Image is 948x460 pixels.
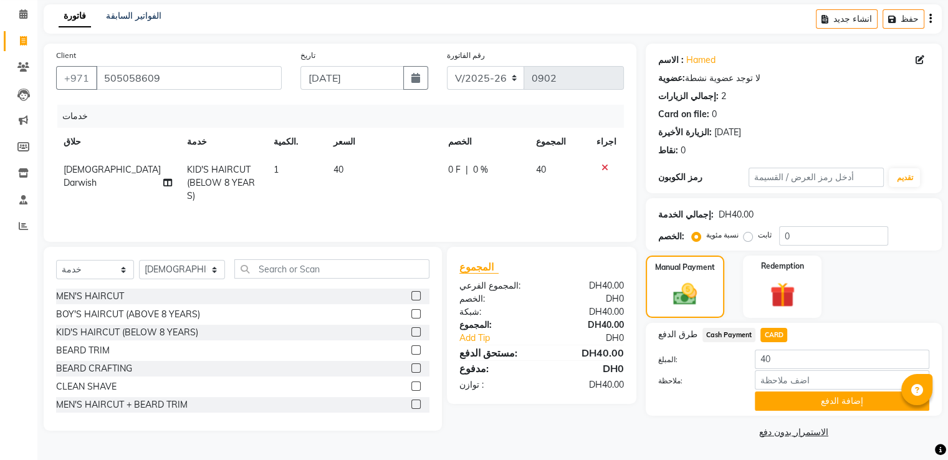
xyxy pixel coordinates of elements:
[658,328,697,341] span: طرق الدفع
[658,54,684,67] div: الاسم :
[542,292,633,305] div: DH0
[542,361,633,376] div: DH0
[755,370,929,390] input: اضف ملاحظة
[333,164,343,175] span: 40
[450,319,542,332] div: المجموع:
[56,344,110,357] div: BEARD TRIM
[755,391,929,411] button: إضافة الدفع
[450,361,542,376] div: مدفوع:
[56,50,76,61] label: Client
[542,279,633,292] div: DH40.00
[681,144,686,157] div: 0
[706,229,739,241] label: نسبة مئوية
[749,168,884,187] input: أدخل رمز العرض / القسيمة
[96,66,282,90] input: Search by Name/Mobile/Email/Code
[714,126,741,139] div: [DATE]
[326,128,441,156] th: السعر
[658,90,719,103] div: إجمالي الزيارات:
[450,332,557,345] a: Add Tip
[686,54,716,67] a: Hamed
[542,378,633,391] div: DH40.00
[658,72,929,85] div: لا توجد عضوية نشطة
[542,319,633,332] div: DH40.00
[266,128,326,156] th: الكمية.
[450,345,542,360] div: مستحق الدفع:
[536,164,546,175] span: 40
[658,208,714,221] div: إجمالي الخدمة:
[56,308,200,321] div: BOY'S HAIRCUT (ABOVE 8 YEARS)
[755,350,929,369] input: كمية
[719,208,754,221] div: DH40.00
[649,375,745,386] label: ملاحظة:
[57,105,633,128] div: خدمات
[760,328,787,342] span: CARD
[56,326,198,339] div: KID'S HAIRCUT (BELOW 8 YEARS)
[56,290,124,303] div: MEN'S HAIRCUT
[447,50,485,61] label: رقم الفاتورة
[712,108,717,121] div: 0
[450,292,542,305] div: الخصم:
[56,66,97,90] button: +971
[655,262,715,273] label: Manual Payment
[450,279,542,292] div: المجموع الفرعي:
[761,261,804,272] label: Redemption
[187,164,255,201] span: KID'S HAIRCUT (BELOW 8 YEARS)
[758,229,772,241] label: ثابت
[721,90,726,103] div: 2
[658,230,684,243] div: الخصم:
[459,261,499,274] span: المجموع
[589,128,624,156] th: اجراء
[300,50,315,61] label: تاريخ
[542,305,633,319] div: DH40.00
[106,10,161,21] a: الفواتير السابقة
[56,398,188,411] div: MEN'S HAIRCUT + BEARD TRIM
[466,163,468,176] span: |
[64,164,161,188] span: [DEMOGRAPHIC_DATA] Darwish
[180,128,266,156] th: خدمة
[448,163,461,176] span: 0 F
[889,168,920,187] button: تقديم
[658,144,678,157] div: نقاط:
[648,426,939,439] a: الاستمرار بدون دفع
[450,378,542,391] div: توازن :
[816,9,878,29] button: انشاء جديد
[450,305,542,319] div: شبكة:
[59,5,91,27] a: فاتورة
[542,345,633,360] div: DH40.00
[56,128,180,156] th: حلاق
[441,128,528,156] th: الخصم
[473,163,488,176] span: 0 %
[702,328,756,342] span: Cash Payment
[658,126,712,139] div: الزيارة الأخيرة:
[56,362,132,375] div: BEARD CRAFTING
[274,164,279,175] span: 1
[666,280,704,308] img: _cash.svg
[234,259,429,279] input: Search or Scan
[883,9,924,29] button: حفظ
[658,72,685,85] div: عضوية:
[762,279,803,310] img: _gift.svg
[557,332,633,345] div: DH0
[658,108,709,121] div: Card on file:
[658,171,749,184] div: رمز الكوبون
[649,354,745,365] label: المبلغ:
[529,128,589,156] th: المجموع
[56,380,117,393] div: CLEAN SHAVE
